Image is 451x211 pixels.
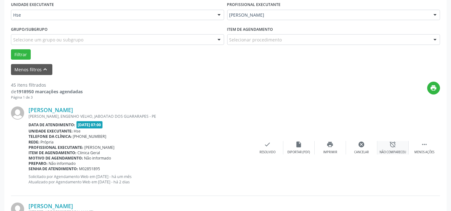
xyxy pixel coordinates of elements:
[49,161,76,166] span: Não informado
[229,36,282,43] span: Selecionar procedimento
[29,122,75,127] b: Data de atendimento:
[11,106,24,120] img: img
[73,134,107,139] span: [PHONE_NUMBER]
[11,95,83,100] div: Página 1 de 3
[260,150,275,154] div: Resolvido
[29,139,39,145] b: Rede:
[11,49,31,60] button: Filtrar
[11,82,83,88] div: 45 itens filtrados
[427,82,440,95] button: print
[13,36,83,43] span: Selecione um grupo ou subgrupo
[29,145,83,150] b: Profissional executante:
[29,155,83,161] b: Motivo de agendamento:
[430,84,437,91] i: print
[76,121,103,128] span: [DATE] 07:00
[29,134,72,139] b: Telefone da clínica:
[29,128,73,134] b: Unidade executante:
[288,150,310,154] div: Exportar (PDF)
[29,203,73,209] a: [PERSON_NAME]
[414,150,434,154] div: Menos ações
[78,150,100,155] span: Clinica Geral
[84,155,111,161] span: Não informado
[354,150,369,154] div: Cancelar
[380,150,406,154] div: Não compareceu
[29,150,76,155] b: Item de agendamento:
[323,150,337,154] div: Imprimir
[11,24,48,34] label: Grupo/Subgrupo
[390,141,396,148] i: alarm_off
[42,66,49,73] i: keyboard_arrow_up
[11,64,52,75] button: Menos filtroskeyboard_arrow_up
[296,141,302,148] i: insert_drive_file
[29,114,252,119] div: [PERSON_NAME], ENGENHO VELHO, JABOATAO DOS GUARARAPES - PE
[264,141,271,148] i: check
[13,12,211,18] span: Hse
[421,141,428,148] i: 
[29,174,252,185] p: Solicitado por Agendamento Web em [DATE] - há um mês Atualizado por Agendamento Web em [DATE] - h...
[358,141,365,148] i: cancel
[29,106,73,113] a: [PERSON_NAME]
[85,145,115,150] span: [PERSON_NAME]
[229,12,427,18] span: [PERSON_NAME]
[11,88,83,95] div: de
[29,166,78,171] b: Senha de atendimento:
[16,89,83,95] strong: 1918950 marcações agendadas
[79,166,100,171] span: M02851895
[41,139,54,145] span: Própria
[74,128,81,134] span: Hse
[29,161,48,166] b: Preparo:
[227,24,273,34] label: Item de agendamento
[327,141,334,148] i: print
